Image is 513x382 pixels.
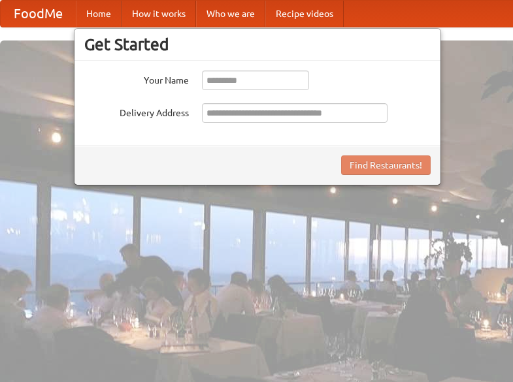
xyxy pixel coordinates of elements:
[122,1,196,27] a: How it works
[1,1,76,27] a: FoodMe
[84,35,431,54] h3: Get Started
[76,1,122,27] a: Home
[196,1,265,27] a: Who we are
[84,103,189,119] label: Delivery Address
[265,1,344,27] a: Recipe videos
[84,71,189,87] label: Your Name
[341,155,431,175] button: Find Restaurants!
